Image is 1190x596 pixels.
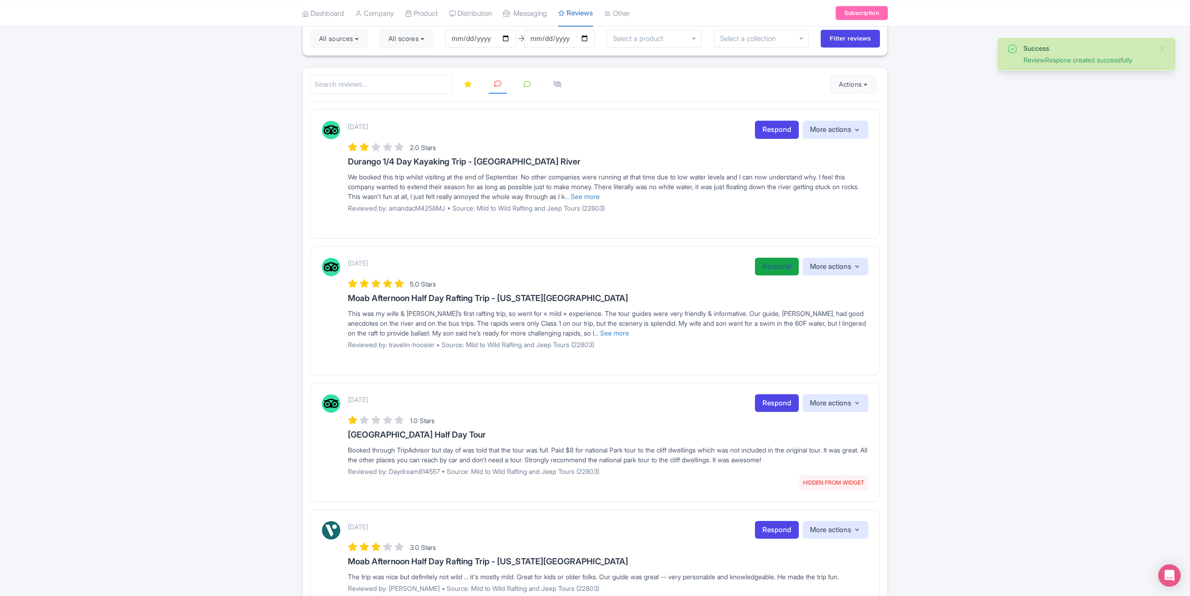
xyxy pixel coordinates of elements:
button: More actions [803,521,868,539]
div: Open Intercom Messenger [1158,564,1181,587]
input: Select a collection [720,34,782,43]
div: Success [1024,43,1151,53]
div: Booked through TripAdvisor but day of was told that the tour was full. Paid $8 for national Park ... [348,445,868,465]
div: This was my wife & [PERSON_NAME]’s first rafting trip, so went for « mild » experience. The tour ... [348,308,868,338]
a: Respond [755,521,799,539]
h3: [GEOGRAPHIC_DATA] Half Day Tour [348,430,868,439]
span: 5.0 Stars [410,280,436,288]
span: HIDDEN FROM WIDGET [799,475,868,490]
a: Messaging [503,0,547,26]
p: [DATE] [348,395,368,404]
div: The trip was nice but definitely not wild ... it's mostly mild. Great for kids or older folks. Ou... [348,572,868,582]
span: 2.0 Stars [410,144,436,151]
div: We booked this trip whilst visiting at the end of September. No other companies were running at t... [348,172,868,201]
a: Other [604,0,630,26]
p: Reviewed by: travelin-hoosier • Source: Mild to Wild Rafting and Jeep Tours (22803) [348,340,868,349]
img: Tripadvisor Logo [322,121,340,139]
a: Dashboard [302,0,344,26]
img: Tripadvisor Logo [322,258,340,276]
a: ... See more [565,192,600,200]
p: Reviewed by: Daydream814557 • Source: Mild to Wild Rafting and Jeep Tours (22803) [348,466,868,476]
a: ... See more [594,329,629,337]
button: Close [1159,43,1166,55]
p: [DATE] [348,122,368,131]
button: All scores [380,29,433,48]
span: 1.0 Stars [410,417,435,425]
a: Product [405,0,438,26]
p: [DATE] [348,258,368,268]
h3: Moab Afternoon Half Day Rafting Trip - [US_STATE][GEOGRAPHIC_DATA] [348,557,868,566]
button: More actions [803,394,868,412]
p: Reviewed by: [PERSON_NAME] • Source: Mild to Wild Rafting and Jeep Tours (22803) [348,583,868,593]
p: [DATE] [348,522,368,532]
button: More actions [803,121,868,139]
input: Filter reviews [821,30,880,48]
button: More actions [803,258,868,276]
h3: Moab Afternoon Half Day Rafting Trip - [US_STATE][GEOGRAPHIC_DATA] [348,294,868,303]
a: Respond [755,394,799,412]
a: Respond [755,258,799,276]
a: Distribution [449,0,492,26]
div: ReviewRespone created successfully [1024,55,1151,65]
img: Tripadvisor Logo [322,394,340,413]
input: Search reviews... [310,75,453,94]
button: All sources [310,29,367,48]
a: Respond [755,121,799,139]
input: Select a product [613,34,669,43]
p: Reviewed by: amandacM4258MJ • Source: Mild to Wild Rafting and Jeep Tours (22803) [348,203,868,213]
span: 3.0 Stars [410,543,436,551]
a: Company [355,0,394,26]
a: Subscription [836,6,888,20]
img: Viator Logo [322,521,340,540]
button: Actions [830,75,876,94]
h3: Durango 1/4 Day Kayaking Trip - [GEOGRAPHIC_DATA] River [348,157,868,166]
